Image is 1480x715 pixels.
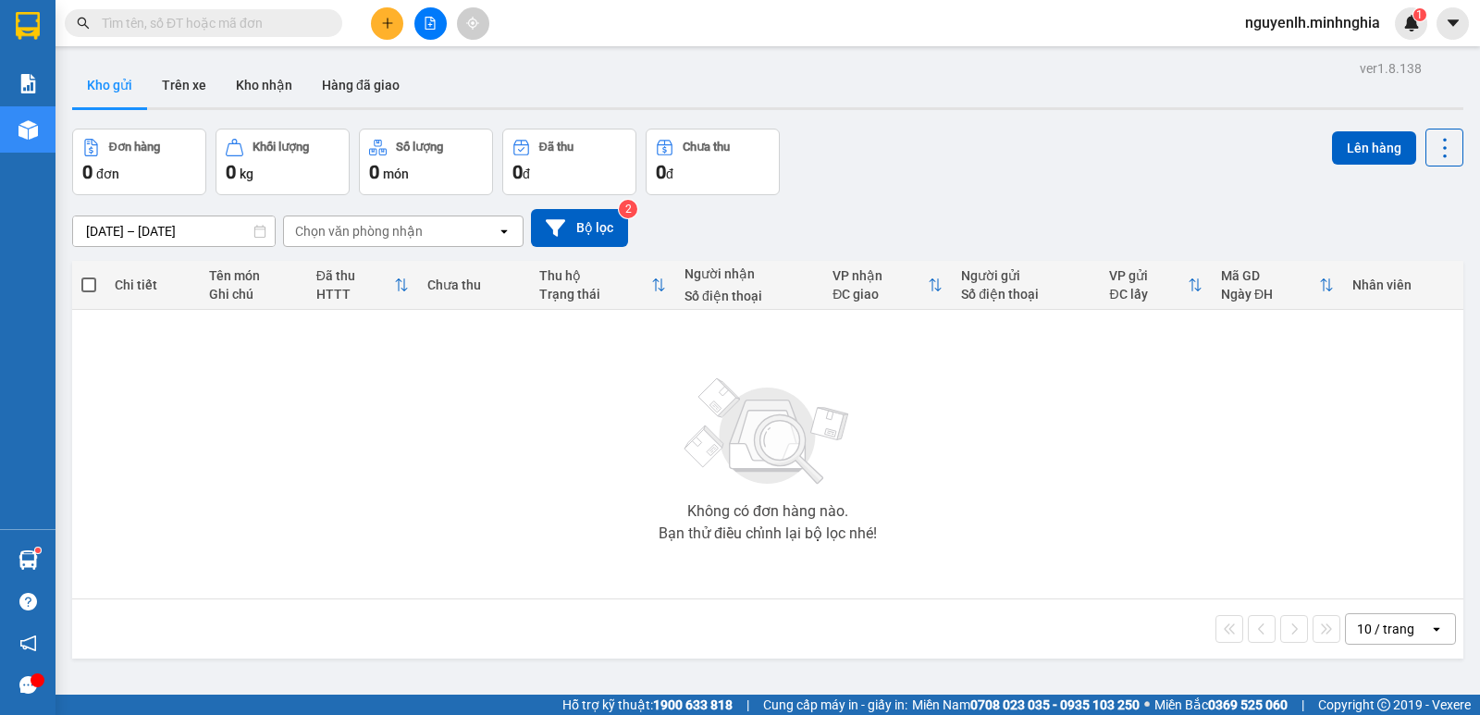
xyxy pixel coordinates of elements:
div: Bạn thử điều chỉnh lại bộ lọc nhé! [659,526,877,541]
th: Toggle SortBy [1100,261,1211,310]
sup: 1 [35,548,41,553]
span: 0 [369,161,379,183]
button: aim [457,7,489,40]
div: Mã GD [1221,268,1319,283]
button: plus [371,7,403,40]
div: Người nhận [684,266,814,281]
div: ĐC giao [832,287,928,302]
button: Bộ lọc [531,209,628,247]
span: 0 [512,161,523,183]
button: Số lượng0món [359,129,493,195]
span: 0 [656,161,666,183]
span: question-circle [19,593,37,610]
span: notification [19,635,37,652]
div: Số lượng [396,141,443,154]
div: Chi tiết [115,277,191,292]
img: svg+xml;base64,PHN2ZyBjbGFzcz0ibGlzdC1wbHVnX19zdmciIHhtbG5zPSJodHRwOi8vd3d3LnczLm9yZy8yMDAwL3N2Zy... [675,367,860,497]
div: VP gửi [1109,268,1187,283]
span: kg [240,166,253,181]
div: ver 1.8.138 [1360,58,1422,79]
span: đơn [96,166,119,181]
span: | [746,695,749,715]
img: warehouse-icon [18,120,38,140]
div: Tên món [209,268,298,283]
span: 0 [82,161,92,183]
th: Toggle SortBy [307,261,419,310]
img: icon-new-feature [1403,15,1420,31]
span: caret-down [1445,15,1461,31]
strong: 1900 633 818 [653,697,733,712]
span: aim [466,17,479,30]
span: đ [523,166,530,181]
span: nguyenlh.minhnghia [1230,11,1395,34]
button: Chưa thu0đ [646,129,780,195]
div: 10 / trang [1357,620,1414,638]
div: Nhân viên [1352,277,1454,292]
div: Đơn hàng [109,141,160,154]
div: Người gửi [961,268,1091,283]
span: | [1301,695,1304,715]
span: món [383,166,409,181]
div: Khối lượng [253,141,309,154]
img: logo-vxr [16,12,40,40]
span: 0 [226,161,236,183]
button: caret-down [1437,7,1469,40]
button: Đã thu0đ [502,129,636,195]
button: file-add [414,7,447,40]
img: warehouse-icon [18,550,38,570]
sup: 2 [619,200,637,218]
div: Thu hộ [539,268,651,283]
strong: 0708 023 035 - 0935 103 250 [970,697,1140,712]
button: Trên xe [147,63,221,107]
th: Toggle SortBy [530,261,675,310]
span: search [77,17,90,30]
span: Miền Nam [912,695,1140,715]
div: Số điện thoại [961,287,1091,302]
div: Ghi chú [209,287,298,302]
input: Tìm tên, số ĐT hoặc mã đơn [102,13,320,33]
button: Hàng đã giao [307,63,414,107]
span: 1 [1416,8,1423,21]
span: file-add [424,17,437,30]
div: Ngày ĐH [1221,287,1319,302]
svg: open [497,224,512,239]
span: Miền Bắc [1154,695,1288,715]
button: Khối lượng0kg [216,129,350,195]
th: Toggle SortBy [1212,261,1343,310]
button: Đơn hàng0đơn [72,129,206,195]
svg: open [1429,622,1444,636]
span: copyright [1377,698,1390,711]
button: Kho gửi [72,63,147,107]
span: đ [666,166,673,181]
div: Đã thu [316,268,395,283]
span: message [19,676,37,694]
div: ĐC lấy [1109,287,1187,302]
img: solution-icon [18,74,38,93]
div: Trạng thái [539,287,651,302]
th: Toggle SortBy [823,261,952,310]
span: plus [381,17,394,30]
span: Hỗ trợ kỹ thuật: [562,695,733,715]
div: VP nhận [832,268,928,283]
div: Chưa thu [683,141,730,154]
span: ⚪️ [1144,701,1150,709]
div: Đã thu [539,141,573,154]
div: Không có đơn hàng nào. [687,504,848,519]
div: HTTT [316,287,395,302]
button: Kho nhận [221,63,307,107]
input: Select a date range. [73,216,275,246]
div: Chưa thu [427,277,520,292]
div: Chọn văn phòng nhận [295,222,423,240]
span: Cung cấp máy in - giấy in: [763,695,907,715]
button: Lên hàng [1332,131,1416,165]
strong: 0369 525 060 [1208,697,1288,712]
sup: 1 [1413,8,1426,21]
div: Số điện thoại [684,289,814,303]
